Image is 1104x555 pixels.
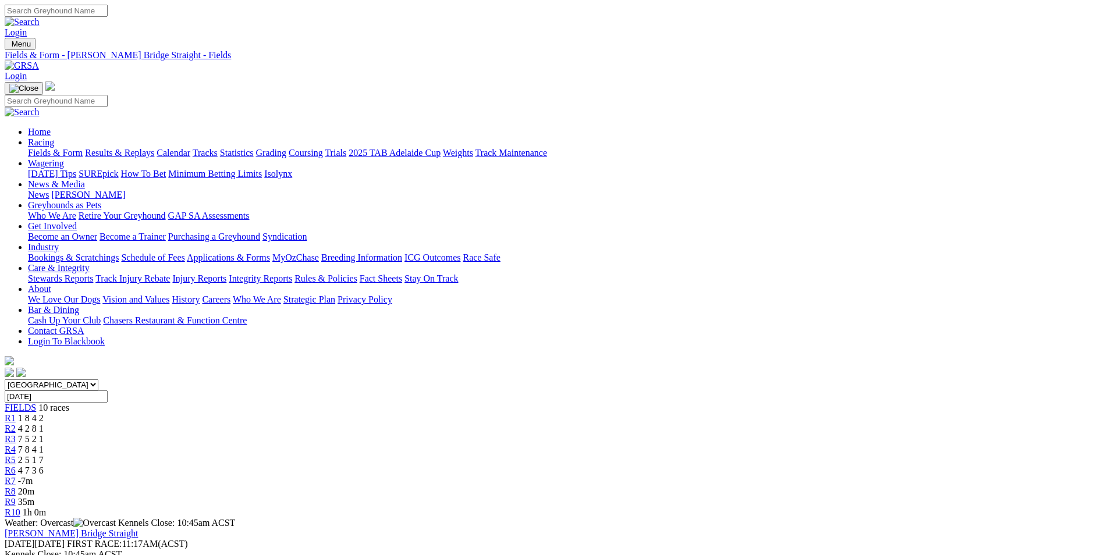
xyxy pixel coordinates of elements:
a: R6 [5,465,16,475]
a: Login [5,27,27,37]
a: Privacy Policy [338,294,392,304]
a: We Love Our Dogs [28,294,100,304]
a: Integrity Reports [229,273,292,283]
a: News & Media [28,179,85,189]
div: Bar & Dining [28,315,1099,326]
a: Cash Up Your Club [28,315,101,325]
a: Isolynx [264,169,292,179]
span: 35m [18,497,34,507]
a: Become an Owner [28,232,97,241]
a: Minimum Betting Limits [168,169,262,179]
a: ICG Outcomes [404,252,460,262]
div: Care & Integrity [28,273,1099,284]
a: Careers [202,294,230,304]
span: 20m [18,486,34,496]
input: Select date [5,390,108,403]
a: Applications & Forms [187,252,270,262]
span: 4 2 8 1 [18,424,44,433]
img: GRSA [5,61,39,71]
div: Greyhounds as Pets [28,211,1099,221]
a: Greyhounds as Pets [28,200,101,210]
a: Calendar [157,148,190,158]
span: 7 8 4 1 [18,444,44,454]
a: Login [5,71,27,81]
a: R4 [5,444,16,454]
a: News [28,190,49,200]
a: Retire Your Greyhound [79,211,166,220]
a: Bar & Dining [28,305,79,315]
a: Coursing [289,148,323,158]
button: Toggle navigation [5,38,36,50]
a: R3 [5,434,16,444]
a: Breeding Information [321,252,402,262]
button: Toggle navigation [5,82,43,95]
a: Strategic Plan [283,294,335,304]
a: Chasers Restaurant & Function Centre [103,315,247,325]
a: [PERSON_NAME] [51,190,125,200]
a: [PERSON_NAME] Bridge Straight [5,528,138,538]
span: -7m [18,476,33,486]
span: [DATE] [5,539,65,549]
span: 1h 0m [23,507,46,517]
a: Track Injury Rebate [95,273,170,283]
span: FIRST RACE: [67,539,122,549]
span: R7 [5,476,16,486]
div: News & Media [28,190,1099,200]
a: Home [28,127,51,137]
span: [DATE] [5,539,35,549]
a: Care & Integrity [28,263,90,273]
img: logo-grsa-white.png [45,81,55,91]
span: 11:17AM(ACST) [67,539,188,549]
a: Rules & Policies [294,273,357,283]
a: Syndication [262,232,307,241]
a: Who We Are [28,211,76,220]
img: twitter.svg [16,368,26,377]
a: 2025 TAB Adelaide Cup [349,148,441,158]
a: Login To Blackbook [28,336,105,346]
span: R2 [5,424,16,433]
a: Schedule of Fees [121,252,184,262]
a: FIELDS [5,403,36,412]
a: Weights [443,148,473,158]
div: About [28,294,1099,305]
a: Tracks [193,148,218,158]
a: R10 [5,507,20,517]
input: Search [5,5,108,17]
a: Contact GRSA [28,326,84,336]
div: Get Involved [28,232,1099,242]
span: R1 [5,413,16,423]
div: Fields & Form - [PERSON_NAME] Bridge Straight - Fields [5,50,1099,61]
span: 4 7 3 6 [18,465,44,475]
span: R5 [5,455,16,465]
span: 1 8 4 2 [18,413,44,423]
a: R8 [5,486,16,496]
img: Search [5,17,40,27]
a: Purchasing a Greyhound [168,232,260,241]
span: 2 5 1 7 [18,455,44,465]
a: Statistics [220,148,254,158]
span: Menu [12,40,31,48]
a: Injury Reports [172,273,226,283]
a: Fact Sheets [360,273,402,283]
a: Who We Are [233,294,281,304]
img: facebook.svg [5,368,14,377]
span: Weather: Overcast [5,518,118,528]
img: logo-grsa-white.png [5,356,14,365]
a: Get Involved [28,221,77,231]
a: Become a Trainer [100,232,166,241]
a: Race Safe [463,252,500,262]
img: Overcast [73,518,116,528]
a: R9 [5,497,16,507]
a: [DATE] Tips [28,169,76,179]
a: Bookings & Scratchings [28,252,119,262]
div: Racing [28,148,1099,158]
span: 7 5 2 1 [18,434,44,444]
a: Wagering [28,158,64,168]
span: Kennels Close: 10:45am ACST [118,518,235,528]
